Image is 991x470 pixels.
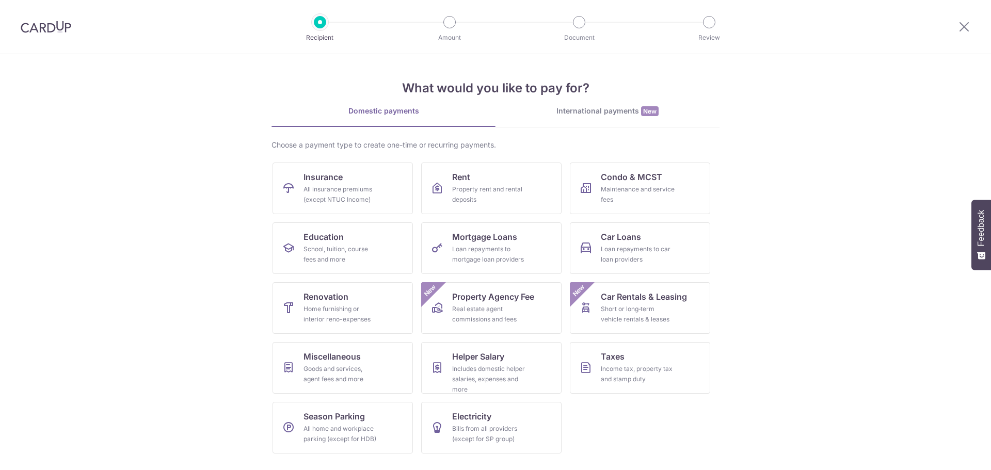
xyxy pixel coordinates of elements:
iframe: Opens a widget where you can find more information [925,439,981,465]
p: Amount [411,33,488,43]
h4: What would you like to pay for? [271,79,720,98]
div: Loan repayments to mortgage loan providers [452,244,526,265]
a: Helper SalaryIncludes domestic helper salaries, expenses and more [421,342,562,394]
div: Income tax, property tax and stamp duty [601,364,675,384]
div: Maintenance and service fees [601,184,675,205]
div: Loan repayments to car loan providers [601,244,675,265]
span: Car Rentals & Leasing [601,290,687,303]
a: EducationSchool, tuition, course fees and more [273,222,413,274]
span: Renovation [303,290,348,303]
span: Insurance [303,171,343,183]
span: Education [303,231,344,243]
span: Condo & MCST [601,171,662,183]
span: Property Agency Fee [452,290,534,303]
span: New [641,106,659,116]
span: Helper Salary [452,350,504,363]
a: Condo & MCSTMaintenance and service fees [570,163,710,214]
span: New [570,282,587,299]
span: Mortgage Loans [452,231,517,243]
div: Domestic payments [271,106,495,116]
div: Short or long‑term vehicle rentals & leases [601,304,675,325]
a: Car Rentals & LeasingShort or long‑term vehicle rentals & leasesNew [570,282,710,334]
a: RentProperty rent and rental deposits [421,163,562,214]
span: Miscellaneous [303,350,361,363]
div: Home furnishing or interior reno-expenses [303,304,378,325]
span: Rent [452,171,470,183]
a: TaxesIncome tax, property tax and stamp duty [570,342,710,394]
a: RenovationHome furnishing or interior reno-expenses [273,282,413,334]
a: Car LoansLoan repayments to car loan providers [570,222,710,274]
div: All home and workplace parking (except for HDB) [303,424,378,444]
p: Document [541,33,617,43]
a: Mortgage LoansLoan repayments to mortgage loan providers [421,222,562,274]
div: Goods and services, agent fees and more [303,364,378,384]
a: ElectricityBills from all providers (except for SP group) [421,402,562,453]
span: Feedback [977,210,986,246]
span: New [422,282,439,299]
div: Real estate agent commissions and fees [452,304,526,325]
span: Season Parking [303,410,365,423]
div: Bills from all providers (except for SP group) [452,424,526,444]
div: Property rent and rental deposits [452,184,526,205]
a: InsuranceAll insurance premiums (except NTUC Income) [273,163,413,214]
div: All insurance premiums (except NTUC Income) [303,184,378,205]
a: Property Agency FeeReal estate agent commissions and feesNew [421,282,562,334]
a: MiscellaneousGoods and services, agent fees and more [273,342,413,394]
span: Electricity [452,410,491,423]
span: Taxes [601,350,625,363]
div: Includes domestic helper salaries, expenses and more [452,364,526,395]
div: School, tuition, course fees and more [303,244,378,265]
p: Review [671,33,747,43]
img: CardUp [21,21,71,33]
span: Car Loans [601,231,641,243]
a: Season ParkingAll home and workplace parking (except for HDB) [273,402,413,453]
button: Feedback - Show survey [971,200,991,270]
p: Recipient [282,33,358,43]
div: Choose a payment type to create one-time or recurring payments. [271,140,720,150]
div: International payments [495,106,720,117]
